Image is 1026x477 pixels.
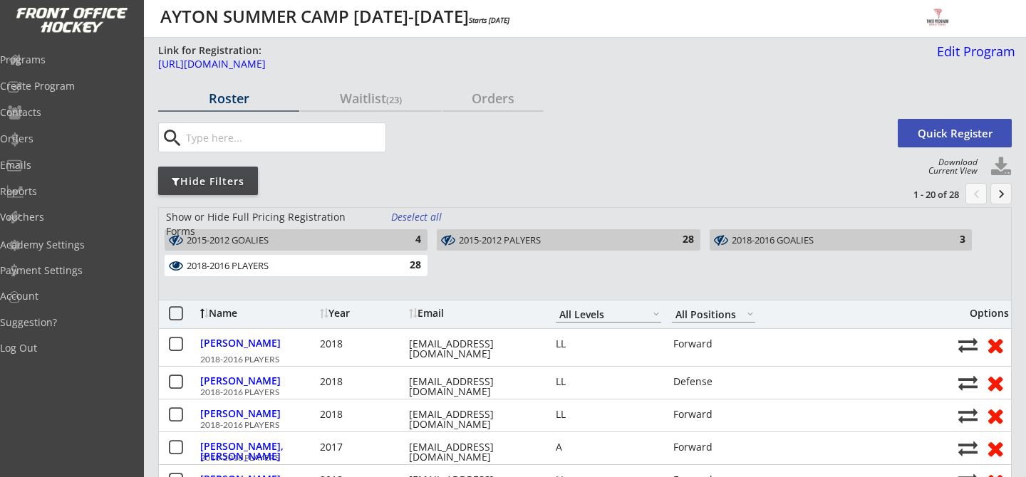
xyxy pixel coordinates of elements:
div: LL [556,339,661,349]
div: [PERSON_NAME], [PERSON_NAME] [200,441,316,461]
div: 2018-2016 PLAYERS [200,388,950,397]
div: Options [958,308,1009,318]
div: [EMAIL_ADDRESS][DOMAIN_NAME] [409,377,537,397]
div: Waitlist [300,92,441,105]
div: 2018 [320,339,405,349]
div: [EMAIL_ADDRESS][DOMAIN_NAME] [409,442,537,462]
div: Forward [673,339,757,349]
div: [PERSON_NAME] [200,409,316,419]
div: [EMAIL_ADDRESS][DOMAIN_NAME] [409,409,537,429]
div: A [556,442,661,452]
div: 2018 [320,409,405,419]
div: Download Current View [921,158,978,175]
font: (23) [386,93,402,106]
div: 28 [665,233,694,247]
div: 2015-2012 PALYERS [459,235,661,246]
div: 2017 [320,442,405,452]
div: Defense [673,377,757,387]
div: 2015-2012 GOALIES [187,234,389,248]
div: 1 - 20 of 28 [885,188,959,201]
div: 2018-2016 PLAYERS [200,355,950,364]
div: [PERSON_NAME] [200,338,316,348]
div: LL [556,377,661,387]
div: 2018-2016 PLAYERS [200,454,950,462]
div: Name [200,308,316,318]
div: Deselect all [391,210,444,224]
div: 28 [393,258,421,273]
button: Remove from roster (no refund) [982,372,1008,394]
button: Remove from roster (no refund) [982,404,1008,426]
div: LL [556,409,661,419]
button: Move player [958,373,978,392]
div: 2018-2016 PLAYERS [187,261,389,272]
div: 2015-2012 GOALIES [187,235,389,246]
em: Starts [DATE] [469,15,509,25]
div: Edit Program [931,45,1015,58]
div: [URL][DOMAIN_NAME] [158,59,876,69]
div: 2018-2016 GOALIES [732,235,933,246]
div: 2018-2016 GOALIES [732,234,933,248]
button: keyboard_arrow_right [990,183,1012,204]
button: Quick Register [898,119,1012,147]
div: Link for Registration: [158,43,264,58]
div: [PERSON_NAME] [200,376,316,386]
input: Type here... [183,123,385,152]
button: Remove from roster (no refund) [982,334,1008,356]
div: [EMAIL_ADDRESS][DOMAIN_NAME] [409,339,537,359]
div: 2018-2016 PLAYERS [187,260,389,273]
div: Forward [673,409,757,419]
div: Email [409,308,537,318]
div: Hide Filters [158,174,258,189]
div: Show or Hide Full Pricing Registration Forms [166,210,375,238]
button: chevron_left [965,183,987,204]
a: Edit Program [931,45,1015,70]
button: Move player [958,439,978,458]
div: Roster [158,92,299,105]
div: Year [320,308,405,318]
div: Forward [673,442,757,452]
button: Remove from roster (no refund) [982,437,1008,459]
a: [URL][DOMAIN_NAME] [158,59,876,77]
button: Click to download full roster. Your browser settings may try to block it, check your security set... [990,157,1012,178]
div: 2018 [320,377,405,387]
button: Move player [958,406,978,425]
div: 2015-2012 PALYERS [459,234,661,248]
button: Move player [958,335,978,355]
div: 3 [937,233,965,247]
div: 4 [393,233,421,247]
div: 2018-2016 PLAYERS [200,421,950,429]
div: Orders [442,92,544,105]
button: search [160,127,184,150]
